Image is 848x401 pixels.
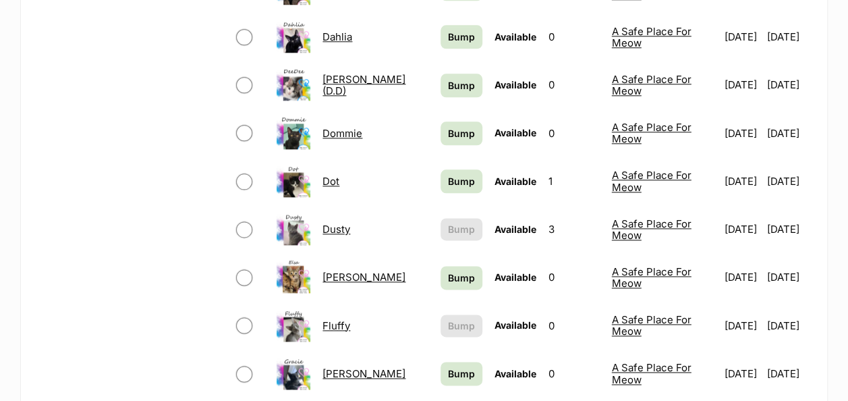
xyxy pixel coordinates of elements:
[543,254,605,300] td: 0
[766,61,812,108] td: [DATE]
[441,169,482,193] a: Bump
[612,169,691,193] a: A Safe Place For Meow
[448,30,475,44] span: Bump
[766,350,812,397] td: [DATE]
[441,74,482,97] a: Bump
[448,78,475,92] span: Bump
[543,206,605,252] td: 3
[719,206,765,252] td: [DATE]
[448,222,475,236] span: Bump
[719,302,765,349] td: [DATE]
[448,271,475,285] span: Bump
[612,313,691,338] a: A Safe Place For Meow
[612,73,691,97] a: A Safe Place For Meow
[322,30,352,43] a: Dahlia
[719,254,765,300] td: [DATE]
[494,79,536,90] span: Available
[441,362,482,385] a: Bump
[322,127,362,140] a: Dommie
[448,126,475,140] span: Bump
[612,361,691,385] a: A Safe Place For Meow
[543,110,605,157] td: 0
[494,368,536,379] span: Available
[543,302,605,349] td: 0
[322,73,405,97] a: [PERSON_NAME] (D.D)
[494,127,536,138] span: Available
[719,158,765,205] td: [DATE]
[448,367,475,381] span: Bump
[441,315,482,337] button: Bump
[322,175,339,188] a: Dot
[543,14,605,60] td: 0
[494,271,536,283] span: Available
[719,110,765,157] td: [DATE]
[543,158,605,205] td: 1
[766,14,812,60] td: [DATE]
[322,367,405,380] a: [PERSON_NAME]
[494,223,536,235] span: Available
[494,176,536,187] span: Available
[494,31,536,43] span: Available
[766,302,812,349] td: [DATE]
[719,350,765,397] td: [DATE]
[494,319,536,331] span: Available
[612,217,691,242] a: A Safe Place For Meow
[322,271,405,284] a: [PERSON_NAME]
[543,350,605,397] td: 0
[719,61,765,108] td: [DATE]
[766,254,812,300] td: [DATE]
[441,122,482,145] a: Bump
[766,206,812,252] td: [DATE]
[612,265,691,290] a: A Safe Place For Meow
[448,174,475,188] span: Bump
[322,223,350,236] a: Dusty
[543,61,605,108] td: 0
[441,218,482,240] button: Bump
[441,25,482,49] a: Bump
[766,110,812,157] td: [DATE]
[448,319,475,333] span: Bump
[612,121,691,145] a: A Safe Place For Meow
[441,266,482,290] a: Bump
[719,14,765,60] td: [DATE]
[322,319,350,332] a: Fluffy
[766,158,812,205] td: [DATE]
[612,25,691,49] a: A Safe Place For Meow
